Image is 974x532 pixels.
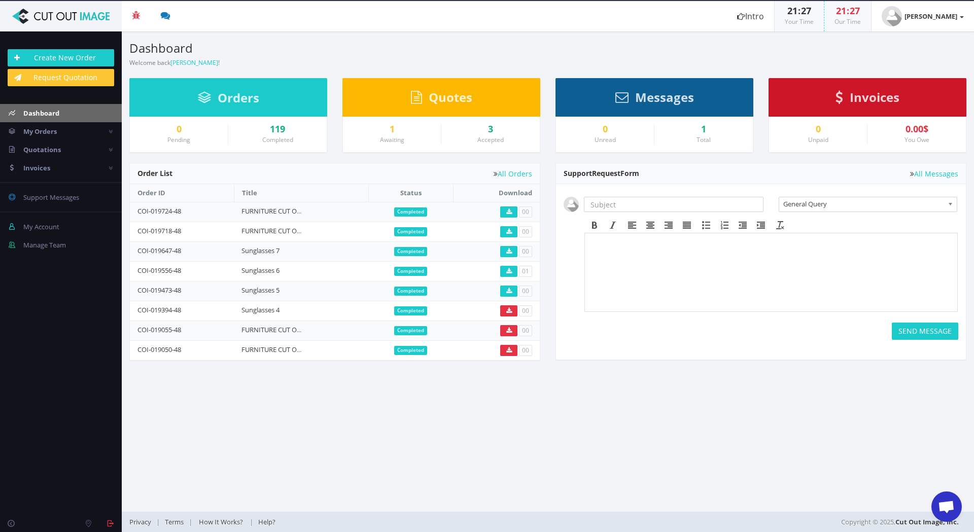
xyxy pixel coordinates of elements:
[429,89,472,105] span: Quotes
[129,42,540,55] h3: Dashboard
[137,124,220,134] a: 0
[241,325,317,334] a: FURNITURE CUT OUTS 86
[584,197,763,212] input: Subject
[137,286,181,295] a: COI-019473-48
[895,517,959,526] a: Cut Out Image, Inc.
[137,226,181,235] a: COI-019718-48
[394,267,427,276] span: Completed
[564,197,579,212] img: user_default.jpg
[137,305,181,314] a: COI-019394-48
[129,517,156,526] a: Privacy
[715,219,734,232] div: Numbered list
[218,89,259,106] span: Orders
[368,184,453,202] th: Status
[564,124,646,134] a: 0
[892,323,958,340] button: SEND MESSAGE
[351,124,433,134] a: 1
[623,219,641,232] div: Align left
[394,306,427,315] span: Completed
[678,219,696,232] div: Justify
[198,95,259,104] a: Orders
[872,1,974,31] a: [PERSON_NAME]
[615,95,694,104] a: Messages
[905,135,929,144] small: You Owe
[137,206,181,216] a: COI-019724-48
[129,512,687,532] div: | | |
[262,135,293,144] small: Completed
[130,184,234,202] th: Order ID
[394,346,427,355] span: Completed
[797,5,801,17] span: :
[727,1,774,31] a: Intro
[137,168,172,178] span: Order List
[137,266,181,275] a: COI-019556-48
[253,517,281,526] a: Help?
[905,12,957,21] strong: [PERSON_NAME]
[137,345,181,354] a: COI-019050-48
[734,219,752,232] div: Decrease indent
[453,184,540,202] th: Download
[241,226,317,235] a: FURNITURE CUT OUTS 87
[394,227,427,236] span: Completed
[635,89,694,105] span: Messages
[394,247,427,256] span: Completed
[8,69,114,86] a: Request Quotation
[241,286,280,295] a: Sunglasses 5
[8,9,114,24] img: Cut Out Image
[875,124,958,134] div: 0.00$
[585,219,604,232] div: Bold
[659,219,678,232] div: Align right
[564,168,639,178] span: Support Form
[592,168,620,178] span: Request
[23,145,61,154] span: Quotations
[167,135,190,144] small: Pending
[380,135,404,144] small: Awaiting
[23,109,59,118] span: Dashboard
[785,17,814,26] small: Your Time
[931,491,962,522] div: Open chat
[241,345,317,354] a: FURNITURE CUT OUTS 85
[23,222,59,231] span: My Account
[394,326,427,335] span: Completed
[777,124,859,134] a: 0
[787,5,797,17] span: 21
[836,5,846,17] span: 21
[697,219,715,232] div: Bullet list
[170,58,218,67] a: [PERSON_NAME]
[160,517,189,526] a: Terms
[910,170,958,178] a: All Messages
[585,233,957,311] iframe: Rich Text Area. Press ALT-F9 for menu. Press ALT-F10 for toolbar. Press ALT-0 for help
[23,240,66,250] span: Manage Team
[697,135,711,144] small: Total
[137,246,181,255] a: COI-019647-48
[771,219,789,232] div: Clear formatting
[23,127,57,136] span: My Orders
[394,287,427,296] span: Completed
[234,184,368,202] th: Title
[477,135,504,144] small: Accepted
[411,95,472,104] a: Quotes
[783,197,944,210] span: General Query
[846,5,850,17] span: :
[801,5,811,17] span: 27
[199,517,243,526] span: How It Works?
[129,58,220,67] small: Welcome back !
[449,124,532,134] a: 3
[236,124,319,134] a: 119
[241,305,280,314] a: Sunglasses 4
[241,206,317,216] a: FURNITURE CUT OUTS 88
[882,6,902,26] img: user_default.jpg
[836,95,899,104] a: Invoices
[850,89,899,105] span: Invoices
[604,219,622,232] div: Italic
[850,5,860,17] span: 27
[137,325,181,334] a: COI-019055-48
[241,266,280,275] a: Sunglasses 6
[8,49,114,66] a: Create New Order
[394,207,427,217] span: Completed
